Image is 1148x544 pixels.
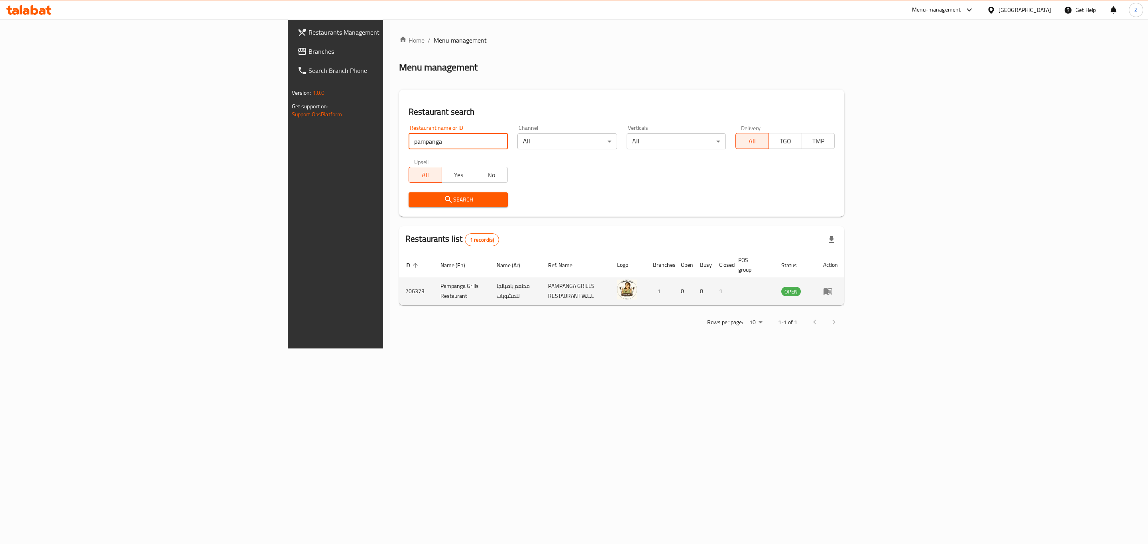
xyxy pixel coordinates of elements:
[611,253,647,277] th: Logo
[291,61,480,80] a: Search Branch Phone
[309,27,473,37] span: Restaurants Management
[738,255,766,274] span: POS group
[769,133,802,149] button: TGO
[291,23,480,42] a: Restaurants Management
[442,167,475,183] button: Yes
[707,317,743,327] p: Rows per page:
[746,317,765,329] div: Rows per page:
[542,277,611,305] td: PAMPANGA GRILLS RESTAURANT W.L.L
[778,317,797,327] p: 1-1 of 1
[617,280,637,299] img: Pampanga Grills Restaurant
[415,195,501,205] span: Search
[781,287,801,296] span: OPEN
[517,133,617,149] div: All
[440,260,476,270] span: Name (En)
[694,253,713,277] th: Busy
[490,277,542,305] td: مطعم بامبانجا للمشويات
[399,253,844,305] table: enhanced table
[292,88,311,98] span: Version:
[739,135,766,147] span: All
[412,169,439,181] span: All
[309,66,473,75] span: Search Branch Phone
[548,260,583,270] span: Ref. Name
[292,109,342,119] a: Support.OpsPlatform
[291,42,480,61] a: Branches
[999,6,1051,14] div: [GEOGRAPHIC_DATA]
[647,253,674,277] th: Branches
[405,233,499,246] h2: Restaurants list
[309,47,473,56] span: Branches
[912,5,961,15] div: Menu-management
[772,135,799,147] span: TGO
[414,159,429,164] label: Upsell
[399,35,844,45] nav: breadcrumb
[465,233,499,246] div: Total records count
[735,133,769,149] button: All
[409,167,442,183] button: All
[694,277,713,305] td: 0
[817,253,844,277] th: Action
[1134,6,1138,14] span: Z
[409,192,508,207] button: Search
[405,260,421,270] span: ID
[497,260,531,270] span: Name (Ar)
[313,88,325,98] span: 1.0.0
[781,260,807,270] span: Status
[674,253,694,277] th: Open
[741,125,761,131] label: Delivery
[647,277,674,305] td: 1
[822,230,841,249] div: Export file
[627,133,726,149] div: All
[674,277,694,305] td: 0
[478,169,505,181] span: No
[465,236,499,244] span: 1 record(s)
[409,133,508,149] input: Search for restaurant name or ID..
[713,277,732,305] td: 1
[445,169,472,181] span: Yes
[292,101,328,112] span: Get support on:
[802,133,835,149] button: TMP
[409,106,835,118] h2: Restaurant search
[475,167,508,183] button: No
[805,135,832,147] span: TMP
[713,253,732,277] th: Closed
